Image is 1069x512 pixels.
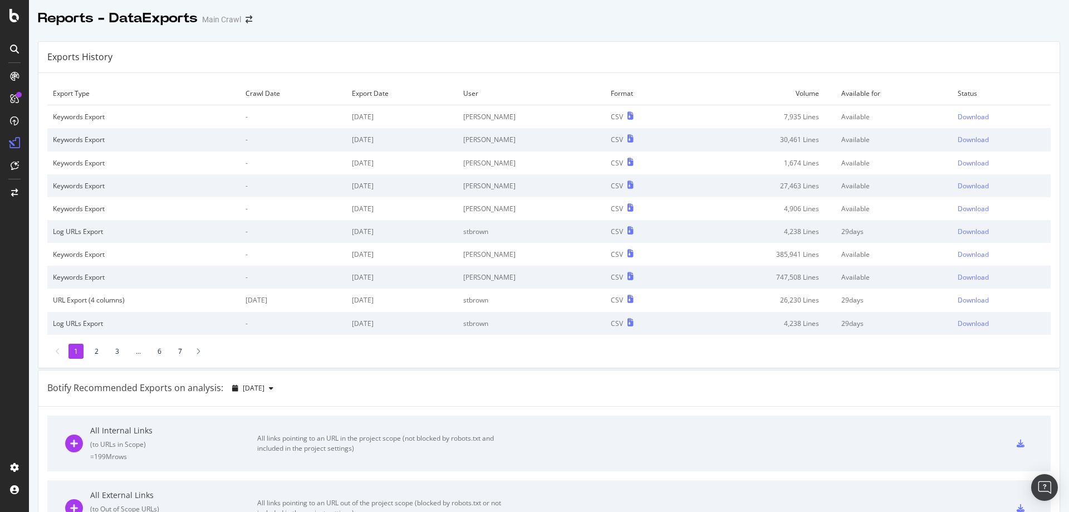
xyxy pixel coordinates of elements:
[152,344,167,359] li: 6
[684,220,836,243] td: 4,238 Lines
[243,383,264,393] span: 2025 Aug. 14th
[611,319,623,328] div: CSV
[346,266,458,289] td: [DATE]
[240,82,346,105] td: Crawl Date
[958,250,1045,259] a: Download
[958,181,1045,191] a: Download
[246,16,252,23] div: arrow-right-arrow-left
[841,250,947,259] div: Available
[47,82,240,105] td: Export Type
[53,204,234,213] div: Keywords Export
[173,344,188,359] li: 7
[836,289,952,311] td: 29 days
[684,312,836,335] td: 4,238 Lines
[1017,504,1024,512] div: csv-export
[684,243,836,266] td: 385,941 Lines
[684,82,836,105] td: Volume
[346,105,458,129] td: [DATE]
[958,135,1045,144] a: Download
[611,181,623,191] div: CSV
[1017,440,1024,447] div: csv-export
[1031,474,1058,501] div: Open Intercom Messenger
[684,105,836,129] td: 7,935 Lines
[458,312,605,335] td: stbrown
[240,289,346,311] td: [DATE]
[458,266,605,289] td: [PERSON_NAME]
[458,105,605,129] td: [PERSON_NAME]
[47,382,223,394] div: Botify Recommended Exports on analysis:
[257,433,508,454] div: All links pointing to an URL in the project scope (not blocked by robots.txt and included in the ...
[958,319,989,328] div: Download
[958,158,989,168] div: Download
[346,220,458,243] td: [DATE]
[684,152,836,174] td: 1,674 Lines
[110,344,125,359] li: 3
[958,158,1045,168] a: Download
[90,425,257,436] div: All Internal Links
[130,344,146,359] li: ...
[53,295,234,305] div: URL Export (4 columns)
[346,243,458,266] td: [DATE]
[346,152,458,174] td: [DATE]
[240,220,346,243] td: -
[841,272,947,282] div: Available
[240,266,346,289] td: -
[53,250,234,259] div: Keywords Export
[958,227,1045,236] a: Download
[240,312,346,335] td: -
[958,112,989,121] div: Download
[958,295,1045,305] a: Download
[611,204,623,213] div: CSV
[90,452,257,461] div: = 199M rows
[611,158,623,168] div: CSV
[346,174,458,197] td: [DATE]
[958,181,989,191] div: Download
[611,272,623,282] div: CSV
[346,289,458,311] td: [DATE]
[958,204,1045,213] a: Download
[841,204,947,213] div: Available
[346,128,458,151] td: [DATE]
[240,152,346,174] td: -
[53,272,234,282] div: Keywords Export
[841,112,947,121] div: Available
[958,319,1045,328] a: Download
[841,158,947,168] div: Available
[53,227,234,236] div: Log URLs Export
[68,344,84,359] li: 1
[836,312,952,335] td: 29 days
[458,152,605,174] td: [PERSON_NAME]
[958,227,989,236] div: Download
[346,82,458,105] td: Export Date
[611,112,623,121] div: CSV
[458,197,605,220] td: [PERSON_NAME]
[458,174,605,197] td: [PERSON_NAME]
[90,490,257,501] div: All External Links
[611,227,623,236] div: CSV
[458,220,605,243] td: stbrown
[240,197,346,220] td: -
[240,243,346,266] td: -
[228,379,278,397] button: [DATE]
[89,344,104,359] li: 2
[841,181,947,191] div: Available
[684,289,836,311] td: 26,230 Lines
[611,135,623,144] div: CSV
[684,174,836,197] td: 27,463 Lines
[458,82,605,105] td: User
[958,250,989,259] div: Download
[836,82,952,105] td: Available for
[240,128,346,151] td: -
[684,266,836,289] td: 747,508 Lines
[684,197,836,220] td: 4,906 Lines
[958,272,989,282] div: Download
[53,112,234,121] div: Keywords Export
[53,158,234,168] div: Keywords Export
[952,82,1051,105] td: Status
[958,295,989,305] div: Download
[958,112,1045,121] a: Download
[240,174,346,197] td: -
[458,289,605,311] td: stbrown
[47,51,112,64] div: Exports History
[90,440,257,449] div: ( to URLs in Scope )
